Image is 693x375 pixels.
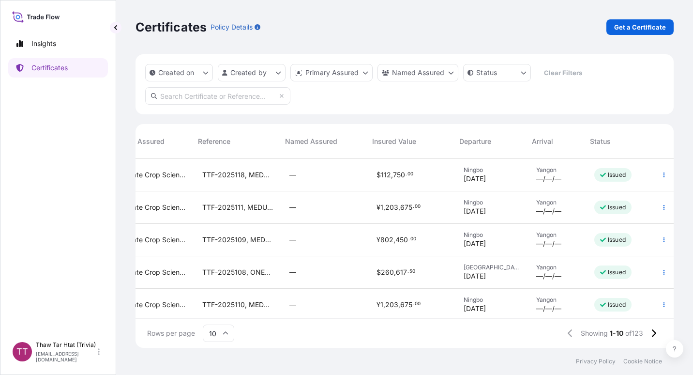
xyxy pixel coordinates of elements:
span: —/—/— [536,304,561,313]
p: Clear Filters [544,68,582,78]
span: [DATE] [464,304,486,313]
span: . [413,205,414,208]
p: Named Assured [392,68,444,78]
span: 50 [409,270,415,273]
span: —/—/— [536,206,561,216]
span: Showing [581,328,608,338]
span: [DATE] [464,271,486,281]
span: ¥ [377,301,380,308]
span: Yangon [536,199,579,206]
span: , [398,204,400,211]
p: Status [476,68,497,78]
span: TTF-2025108, ONEYHAMF45078500 [202,267,274,277]
span: 00 [415,205,421,208]
p: Insights [31,39,56,48]
span: Reference [198,137,230,146]
a: Certificates [8,58,108,78]
p: Policy Details [211,22,253,32]
span: . [413,302,414,306]
span: . [408,237,410,241]
span: Agrigate Crop Sciences Pte. Ltd. [115,300,187,310]
span: — [289,170,296,180]
span: TT [16,347,28,357]
span: 203 [385,301,398,308]
button: distributor Filter options [290,64,373,81]
button: cargoOwner Filter options [377,64,458,81]
span: Rows per page [147,328,195,338]
span: [DATE] [464,174,486,184]
span: Departure [459,137,491,146]
span: 203 [385,204,398,211]
span: , [383,301,385,308]
span: Ningbo [464,231,521,239]
p: Created on [158,68,195,78]
span: ¥ [377,236,380,243]
span: TTF-2025118, MEDUOT125418 [202,170,274,180]
span: TTF-2025110, MEDUJL958876 [202,300,274,310]
span: Status [590,137,611,146]
span: Ningbo [464,296,521,304]
span: Yangon [536,264,579,271]
span: — [289,203,296,212]
span: 00 [407,172,413,176]
span: Agrigate Crop Sciences Pte. Ltd. [115,203,187,212]
span: [DATE] [464,206,486,216]
a: Get a Certificate [606,19,674,35]
input: Search Certificate or Reference... [145,87,290,105]
span: [DATE] [464,239,486,249]
span: 750 [393,172,405,178]
span: —/—/— [536,271,561,281]
span: of 123 [625,328,643,338]
span: — [289,267,296,277]
span: 260 [381,269,394,276]
p: Created by [230,68,267,78]
span: TTF-2025109, MEDUOT125400 [202,235,274,245]
span: 1 [380,204,383,211]
p: Certificates [31,63,68,73]
span: 802 [380,236,393,243]
span: Ningbo [464,199,521,206]
span: , [393,236,395,243]
p: Issued [608,203,626,211]
span: Yangon [536,166,579,174]
span: Arrival [532,137,553,146]
p: Issued [608,301,626,309]
span: Insured Value [372,137,416,146]
p: Thaw Tar Htat (Trivia) [36,341,96,349]
p: Issued [608,236,626,244]
button: Clear Filters [536,65,590,80]
a: Insights [8,34,108,53]
span: . [407,270,409,273]
button: createdOn Filter options [145,64,213,81]
span: Agrigate Crop Sciences Pte. Ltd. [115,267,187,277]
span: Primary Assured [111,137,165,146]
p: Issued [608,171,626,179]
p: [EMAIL_ADDRESS][DOMAIN_NAME] [36,351,96,362]
span: Agrigate Crop Sciences Pte. Ltd. [115,170,187,180]
span: 1-10 [610,328,623,338]
span: 1 [380,301,383,308]
span: $ [377,172,381,178]
span: $ [377,269,381,276]
span: Ningbo [464,166,521,174]
span: —/—/— [536,239,561,249]
span: Yangon [536,296,579,304]
button: createdBy Filter options [218,64,286,81]
span: 675 [400,301,412,308]
a: Cookie Notice [623,358,662,365]
span: 450 [395,236,408,243]
span: , [394,269,396,276]
span: ¥ [377,204,380,211]
p: Certificates [136,19,207,35]
span: . [406,172,407,176]
span: — [289,300,296,310]
span: 675 [400,204,412,211]
span: Agrigate Crop Sciences Pte. Ltd. [115,235,187,245]
span: 00 [415,302,421,306]
span: 112 [381,172,391,178]
p: Get a Certificate [614,22,666,32]
span: — [289,235,296,245]
span: Named Assured [285,137,337,146]
span: , [398,301,400,308]
span: Yangon [536,231,579,239]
